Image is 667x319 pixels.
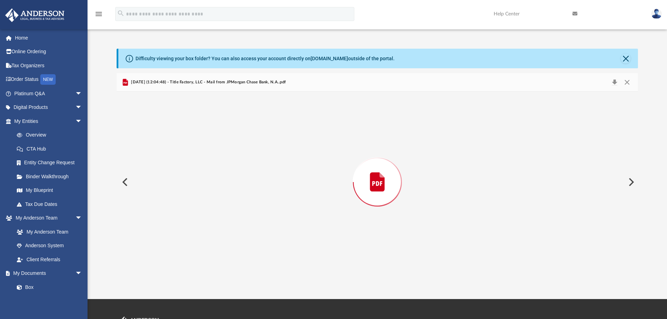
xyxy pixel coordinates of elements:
a: Home [5,31,93,45]
a: Overview [10,128,93,142]
a: Binder Walkthrough [10,169,93,183]
a: [DOMAIN_NAME] [311,56,348,61]
button: Previous File [117,172,132,192]
a: Tax Organizers [5,58,93,72]
a: My Blueprint [10,183,89,197]
button: Close [621,54,631,63]
i: menu [95,10,103,18]
a: CTA Hub [10,142,93,156]
span: arrow_drop_down [75,100,89,115]
a: Meeting Minutes [10,294,89,308]
span: arrow_drop_down [75,114,89,129]
div: Difficulty viewing your box folder? You can also access your account directly on outside of the p... [136,55,395,62]
a: menu [95,13,103,18]
a: My Anderson Teamarrow_drop_down [5,211,89,225]
button: Download [608,77,621,87]
img: Anderson Advisors Platinum Portal [3,8,67,22]
a: Anderson System [10,239,89,253]
i: search [117,9,125,17]
div: NEW [40,74,56,85]
button: Close [621,77,633,87]
a: Digital Productsarrow_drop_down [5,100,93,115]
span: arrow_drop_down [75,211,89,226]
a: My Entitiesarrow_drop_down [5,114,93,128]
a: Platinum Q&Aarrow_drop_down [5,86,93,100]
div: Preview [117,73,638,272]
a: Entity Change Request [10,156,93,170]
a: My Anderson Team [10,225,86,239]
span: arrow_drop_down [75,266,89,281]
span: arrow_drop_down [75,86,89,101]
img: User Pic [651,9,662,19]
a: Order StatusNEW [5,72,93,87]
a: Client Referrals [10,252,89,266]
span: [DATE] (12:04:48) - Title Factory, LLC - Mail from JPMorgan Chase Bank, N.A..pdf [130,79,286,85]
a: Online Ordering [5,45,93,59]
button: Next File [623,172,638,192]
a: Tax Due Dates [10,197,93,211]
a: My Documentsarrow_drop_down [5,266,89,280]
a: Box [10,280,86,294]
